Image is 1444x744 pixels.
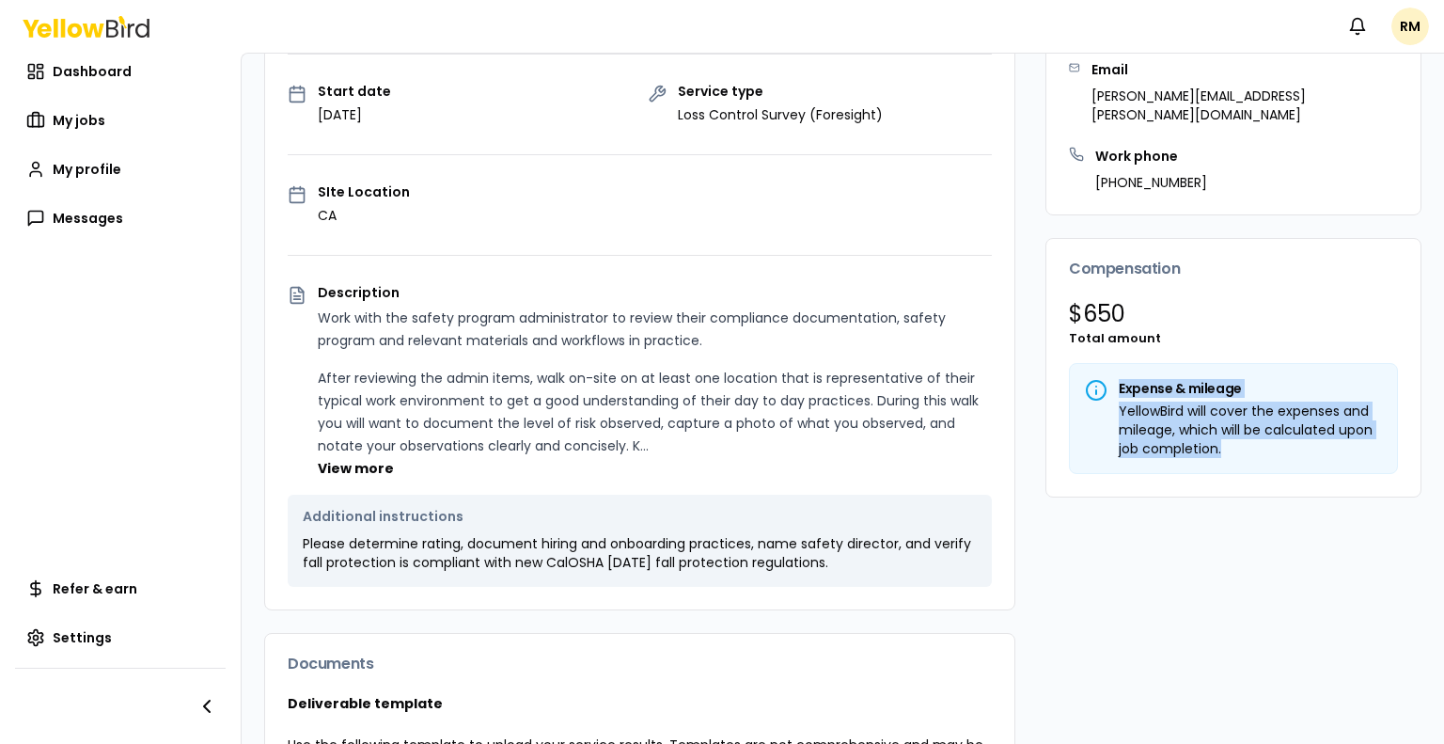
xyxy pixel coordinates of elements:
[15,199,226,237] a: Messages
[1069,261,1398,277] h3: Compensation
[1069,329,1398,348] p: Total amount
[15,53,226,90] a: Dashboard
[318,459,394,478] button: View more
[318,286,992,299] p: Description
[1091,87,1398,124] p: [PERSON_NAME][EMAIL_ADDRESS][PERSON_NAME][DOMAIN_NAME]
[303,510,977,523] p: Additional instructions
[318,185,410,198] p: SIte Location
[15,150,226,188] a: My profile
[1085,379,1382,398] h5: Expense & mileage
[1095,173,1207,192] p: [PHONE_NUMBER]
[318,367,992,457] p: After reviewing the admin items, walk on-site on at least one location that is representative of ...
[15,102,226,139] a: My jobs
[53,62,132,81] span: Dashboard
[53,579,137,598] span: Refer & earn
[318,307,992,352] p: Work with the safety program administrator to review their compliance documentation, safety progr...
[1069,299,1398,329] p: $ 650
[53,628,112,647] span: Settings
[1085,402,1382,458] div: YellowBird will cover the expenses and mileage, which will be calculated upon job completion.
[53,209,123,228] span: Messages
[678,85,883,98] p: Service type
[288,694,992,713] h3: Deliverable template
[1091,60,1398,79] h3: Email
[1095,147,1207,166] h3: Work phone
[1391,8,1429,45] span: RM
[15,570,226,608] a: Refer & earn
[53,160,121,179] span: My profile
[318,105,391,124] p: [DATE]
[288,657,992,672] h3: Documents
[303,534,977,572] p: Please determine rating, document hiring and onboarding practices, name safety director, and veri...
[318,85,391,98] p: Start date
[678,105,883,124] p: Loss Control Survey (Foresight)
[318,206,410,225] p: CA
[53,111,105,130] span: My jobs
[15,619,226,657] a: Settings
